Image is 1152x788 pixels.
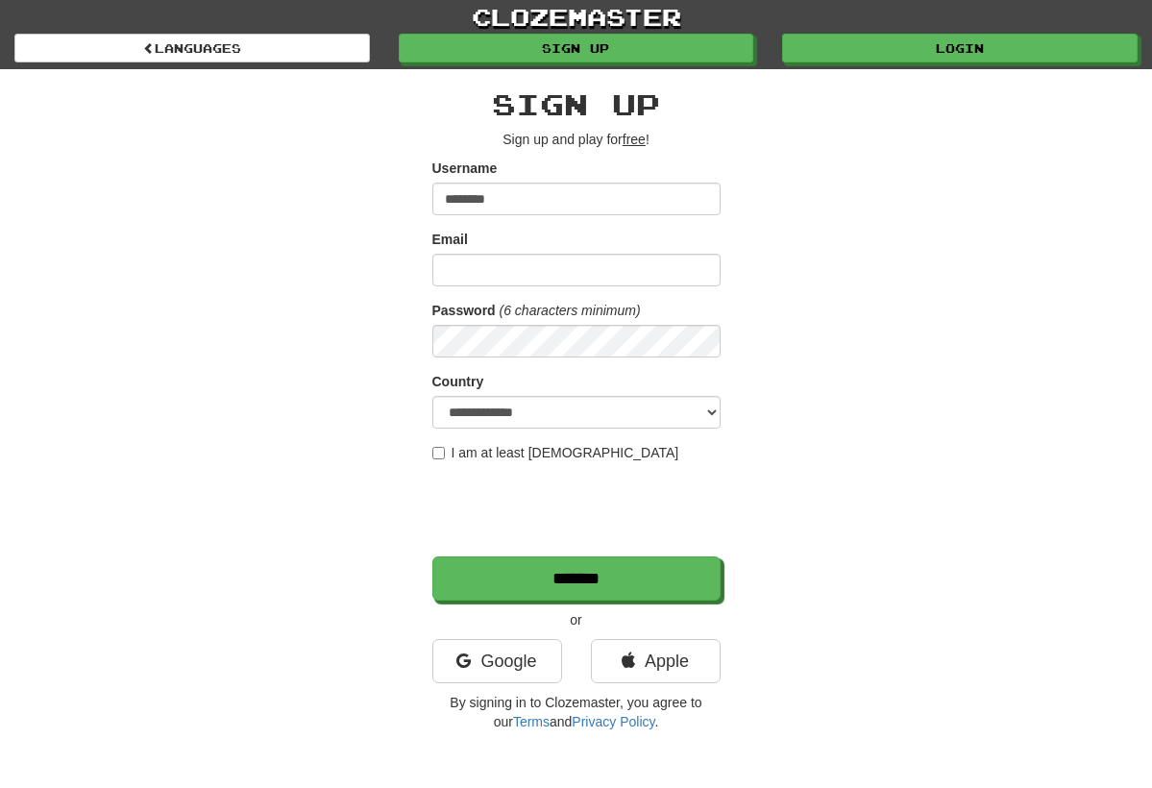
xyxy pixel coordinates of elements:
a: Google [432,639,562,683]
h2: Sign up [432,88,721,120]
label: Username [432,159,498,178]
a: Login [782,34,1138,62]
label: I am at least [DEMOGRAPHIC_DATA] [432,443,679,462]
a: Apple [591,639,721,683]
label: Country [432,372,484,391]
label: Password [432,301,496,320]
em: (6 characters minimum) [500,303,641,318]
a: Privacy Policy [572,714,654,729]
p: By signing in to Clozemaster, you agree to our and . [432,693,721,731]
p: or [432,610,721,629]
input: I am at least [DEMOGRAPHIC_DATA] [432,447,445,459]
u: free [623,132,646,147]
a: Languages [14,34,370,62]
label: Email [432,230,468,249]
a: Terms [513,714,550,729]
p: Sign up and play for ! [432,130,721,149]
a: Sign up [399,34,754,62]
iframe: reCAPTCHA [432,472,724,547]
